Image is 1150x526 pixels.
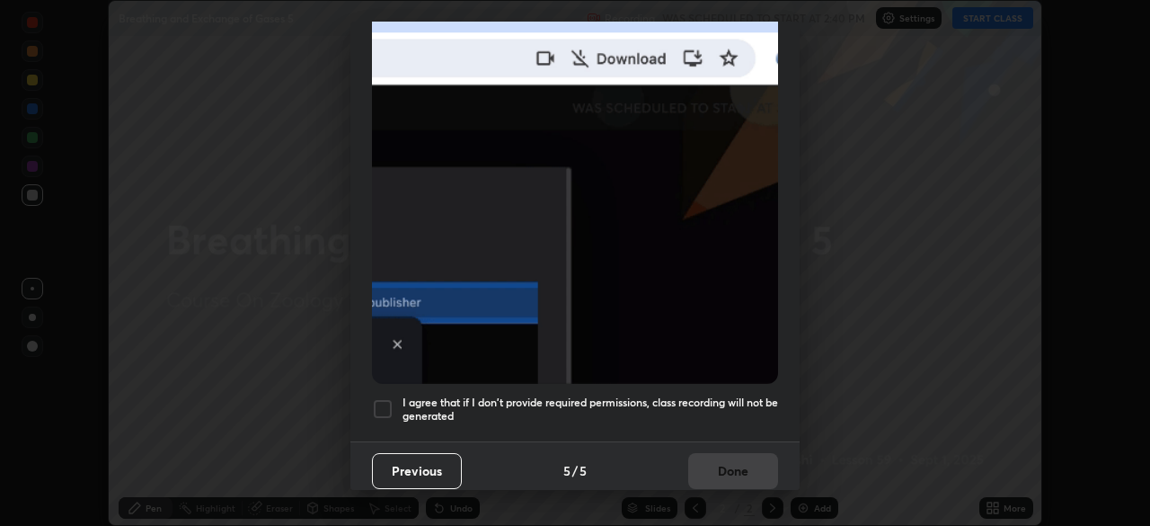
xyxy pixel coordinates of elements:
[563,461,571,480] h4: 5
[572,461,578,480] h4: /
[579,461,587,480] h4: 5
[402,396,778,423] h5: I agree that if I don't provide required permissions, class recording will not be generated
[372,453,462,489] button: Previous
